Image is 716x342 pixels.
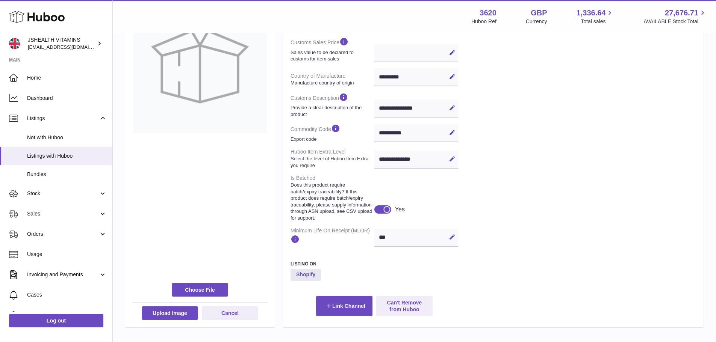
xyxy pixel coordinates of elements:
[27,291,107,298] span: Cases
[9,38,20,49] img: internalAdmin-3620@internal.huboo.com
[291,89,374,121] dt: Customs Description
[471,18,497,25] div: Huboo Ref
[291,182,372,221] strong: Does this product require batch/expiry traceability? If this product does require batch/expiry tr...
[142,306,198,320] button: Upload Image
[291,49,372,62] strong: Sales value to be declared to customs for item sales
[316,296,372,316] button: Link Channel
[577,8,615,25] a: 1,336.64 Total sales
[27,95,107,102] span: Dashboard
[27,231,99,238] span: Orders
[27,271,99,278] span: Invoicing and Payments
[581,18,614,25] span: Total sales
[480,8,497,18] strong: 3620
[526,18,547,25] div: Currency
[28,36,95,51] div: JSHEALTH VITAMINS
[27,74,107,81] span: Home
[643,18,707,25] span: AVAILABLE Stock Total
[27,134,107,141] span: Not with Huboo
[577,8,606,18] span: 1,336.64
[28,44,111,50] span: [EMAIL_ADDRESS][DOMAIN_NAME]
[27,190,99,197] span: Stock
[291,261,458,267] h3: Listing On
[531,8,547,18] strong: GBP
[291,104,372,118] strong: Provide a clear description of the product
[376,296,433,316] button: Can't Remove from Huboo
[27,152,107,160] span: Listings with Huboo
[291,34,374,65] dt: Customs Sales Price
[291,155,372,169] strong: Select the level of Huboo Item Extra you require
[172,283,228,297] span: Choose File
[643,8,707,25] a: 27,676.71 AVAILABLE Stock Total
[27,171,107,178] span: Bundles
[27,115,99,122] span: Listings
[665,8,698,18] span: 27,676.71
[291,136,372,143] strong: Export code
[9,314,103,327] a: Log out
[291,224,374,249] dt: Minimum Life On Receipt (MLOR)
[395,205,405,214] div: Yes
[291,121,374,145] dt: Commodity Code
[291,69,374,89] dt: Country of Manufacture
[291,172,374,224] dt: Is Batched
[27,312,107,319] span: Channels
[27,251,107,258] span: Usage
[291,269,321,281] strong: Shopify
[291,80,372,86] strong: Manufacture country of origin
[27,210,99,217] span: Sales
[291,145,374,172] dt: Huboo Item Extra Level
[202,306,258,320] button: Cancel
